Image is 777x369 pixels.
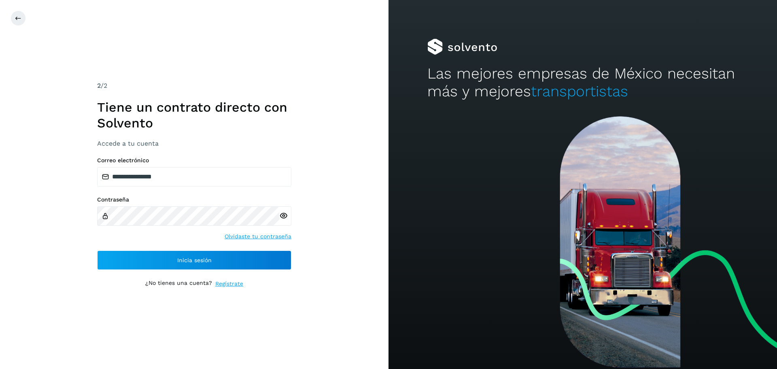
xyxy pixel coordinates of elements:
[225,232,291,241] a: Olvidaste tu contraseña
[97,81,291,91] div: /2
[97,196,291,203] label: Contraseña
[97,250,291,270] button: Inicia sesión
[531,83,628,100] span: transportistas
[427,65,738,101] h2: Las mejores empresas de México necesitan más y mejores
[97,140,291,147] h3: Accede a tu cuenta
[97,82,101,89] span: 2
[215,280,243,288] a: Regístrate
[97,157,291,164] label: Correo electrónico
[145,280,212,288] p: ¿No tienes una cuenta?
[177,257,212,263] span: Inicia sesión
[97,100,291,131] h1: Tiene un contrato directo con Solvento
